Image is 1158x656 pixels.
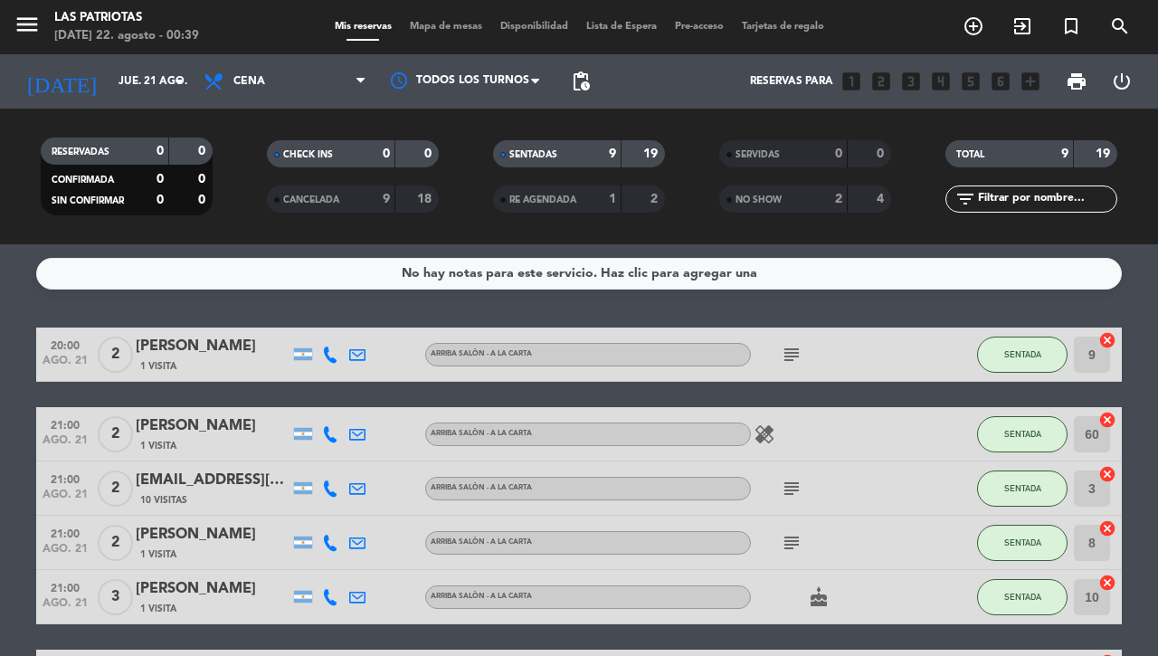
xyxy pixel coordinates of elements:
span: 2 [98,416,133,452]
strong: 2 [650,193,661,205]
strong: 0 [157,194,164,206]
button: SENTADA [977,579,1068,615]
strong: 0 [877,147,887,160]
button: menu [14,11,41,44]
span: ago. 21 [43,434,88,455]
span: 21:00 [43,522,88,543]
i: cancel [1098,465,1116,483]
div: LOG OUT [1099,54,1144,109]
i: cancel [1098,331,1116,349]
span: Mapa de mesas [401,22,491,32]
i: power_settings_new [1111,71,1133,92]
span: ARRIBA SALÒN - A LA CARTA [431,538,532,546]
span: CANCELADA [283,195,339,204]
strong: 9 [1061,147,1068,160]
span: ago. 21 [43,597,88,618]
span: ago. 21 [43,355,88,376]
span: 2 [98,525,133,561]
strong: 0 [198,173,209,185]
span: 21:00 [43,414,88,434]
span: SERVIDAS [736,150,780,159]
i: healing [754,423,775,445]
i: looks_two [869,70,893,93]
strong: 18 [417,193,435,205]
i: subject [781,344,802,366]
strong: 0 [157,145,164,157]
span: NO SHOW [736,195,782,204]
span: Tarjetas de regalo [733,22,833,32]
span: RE AGENDADA [509,195,576,204]
div: No hay notas para este servicio. Haz clic para agregar una [402,263,757,284]
i: subject [781,532,802,554]
span: SIN CONFIRMAR [52,196,124,205]
span: SENTADA [1004,537,1041,547]
div: [DATE] 22. agosto - 00:39 [54,27,199,45]
i: menu [14,11,41,38]
i: arrow_drop_down [168,71,190,92]
span: 1 Visita [140,547,176,562]
span: 21:00 [43,468,88,489]
strong: 0 [424,147,435,160]
div: [PERSON_NAME] [136,577,289,601]
i: add_circle_outline [963,15,984,37]
span: SENTADA [1004,349,1041,359]
strong: 2 [835,193,842,205]
strong: 9 [609,147,616,160]
i: search [1109,15,1131,37]
i: turned_in_not [1060,15,1082,37]
i: looks_one [840,70,863,93]
span: ARRIBA SALÒN - A LA CARTA [431,350,532,357]
i: cancel [1098,411,1116,429]
i: looks_5 [959,70,982,93]
strong: 0 [198,194,209,206]
button: SENTADA [977,337,1068,373]
span: TOTAL [956,150,984,159]
div: Las Patriotas [54,9,199,27]
span: Cena [233,75,265,88]
span: 1 Visita [140,439,176,453]
span: ARRIBA SALÒN - A LA CARTA [431,593,532,600]
span: SENTADA [1004,429,1041,439]
button: SENTADA [977,416,1068,452]
i: [DATE] [14,62,109,101]
span: Lista de Espera [577,22,666,32]
strong: 0 [835,147,842,160]
span: CHECK INS [283,150,333,159]
span: RESERVADAS [52,147,109,157]
span: ARRIBA SALÒN - A LA CARTA [431,484,532,491]
strong: 4 [877,193,887,205]
input: Filtrar por nombre... [976,189,1116,209]
span: CONFIRMADA [52,176,114,185]
button: SENTADA [977,525,1068,561]
span: 21:00 [43,576,88,597]
span: Pre-acceso [666,22,733,32]
span: 2 [98,471,133,507]
i: looks_6 [989,70,1012,93]
strong: 19 [1096,147,1114,160]
span: pending_actions [570,71,592,92]
div: [PERSON_NAME] [136,523,289,547]
span: ARRIBA SALÒN - A LA CARTA [431,430,532,437]
span: SENTADA [1004,592,1041,602]
strong: 19 [643,147,661,160]
span: Reservas para [750,75,833,88]
i: cancel [1098,574,1116,592]
i: cancel [1098,519,1116,537]
strong: 0 [383,147,390,160]
i: looks_3 [899,70,923,93]
span: SENTADA [1004,483,1041,493]
div: [PERSON_NAME] [136,414,289,438]
span: print [1066,71,1087,92]
span: 10 Visitas [140,493,187,508]
i: exit_to_app [1011,15,1033,37]
span: 2 [98,337,133,373]
span: ago. 21 [43,543,88,564]
button: SENTADA [977,471,1068,507]
i: filter_list [954,188,976,210]
span: SENTADAS [509,150,557,159]
span: 1 Visita [140,602,176,616]
span: Mis reservas [326,22,401,32]
strong: 9 [383,193,390,205]
span: 3 [98,579,133,615]
span: ago. 21 [43,489,88,509]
